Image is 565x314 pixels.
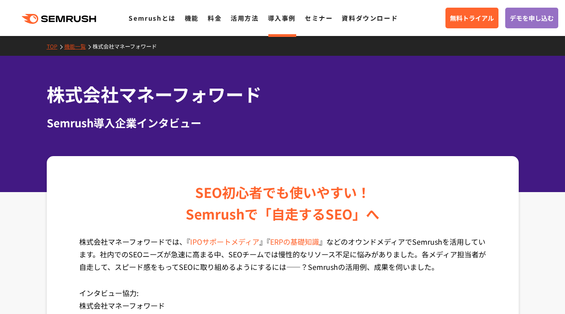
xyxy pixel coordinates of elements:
a: TOP [47,42,64,50]
a: 機能 [185,13,199,22]
a: 無料トライアル [445,8,498,28]
a: ERPの基礎知識 [270,236,319,247]
p: 株式会社マネーフォワードでは、『 』『 』などのオウンドメディアでSemrushを活用しています。社内でのSEOニーズが急速に高まる中、SEOチームでは慢性的なリソース不足に悩みがありました。各... [79,235,486,287]
a: セミナー [305,13,333,22]
div: Semrush導入企業インタビュー [47,115,519,131]
a: 機能一覧 [64,42,93,50]
a: デモを申し込む [505,8,558,28]
a: IPOサポートメディア [190,236,259,247]
a: Semrushとは [129,13,175,22]
a: 導入事例 [268,13,296,22]
a: 活用方法 [231,13,258,22]
div: SEO初心者でも使いやすい！ Semrushで「自走するSEO」へ [186,181,379,224]
h1: 株式会社マネーフォワード [47,81,519,108]
a: 資料ダウンロード [342,13,398,22]
a: 株式会社マネーフォワード [93,42,164,50]
span: デモを申し込む [510,13,554,23]
a: 料金 [208,13,222,22]
span: 無料トライアル [450,13,494,23]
